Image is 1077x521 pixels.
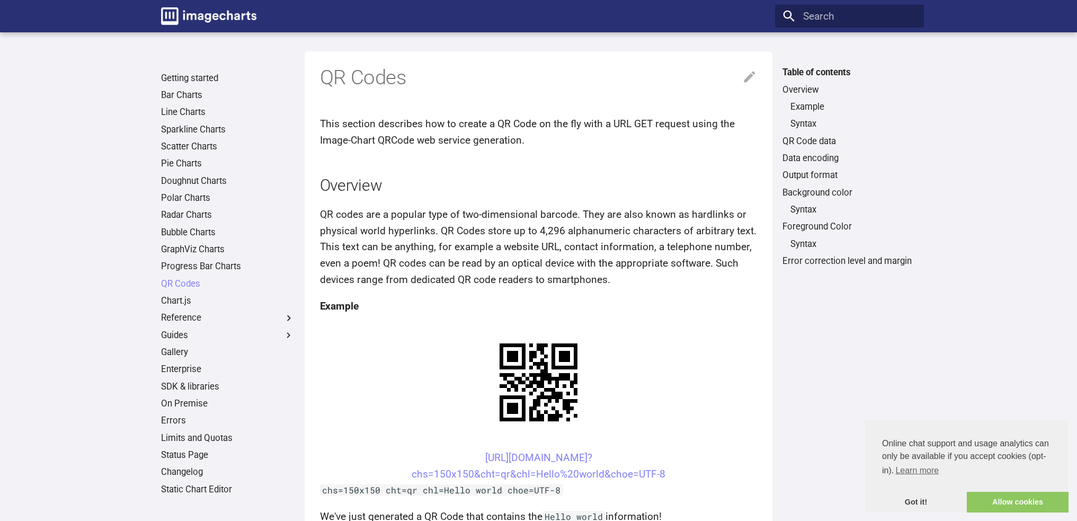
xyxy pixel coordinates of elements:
div: cookieconsent [865,420,1069,513]
a: Enterprise [161,364,295,375]
a: Line Charts [161,107,295,118]
a: Data encoding [782,153,916,164]
a: Getting started [161,73,295,84]
nav: Overview [782,101,916,130]
h4: Example [320,298,758,315]
a: Syntax [790,239,916,250]
a: Gallery [161,347,295,358]
img: chart [481,325,596,440]
a: Radar Charts [161,209,295,221]
a: Scatter Charts [161,141,295,153]
a: allow cookies [967,492,1069,513]
a: learn more about cookies [894,463,940,479]
a: Static Chart Editor [161,484,295,496]
a: Sparkline Charts [161,124,295,136]
span: Online chat support and usage analytics can only be available if you accept cookies (opt-in). [882,437,1052,479]
nav: Table of contents [775,67,924,267]
a: Chart.js [161,295,295,307]
a: QR Code data [782,136,916,147]
a: Bubble Charts [161,227,295,239]
nav: Foreground Color [782,239,916,250]
a: Polar Charts [161,192,295,204]
a: Syntax [790,118,916,130]
a: Limits and Quotas [161,432,295,444]
a: Doughnut Charts [161,175,295,187]
a: Pie Charts [161,158,295,170]
a: GraphViz Charts [161,244,295,255]
img: logo [161,7,256,25]
a: Progress Bar Charts [161,261,295,272]
a: Output format [782,170,916,181]
a: Error correction level and margin [782,255,916,267]
nav: Background color [782,204,916,216]
a: dismiss cookie message [865,492,967,513]
a: QR Codes [161,278,295,290]
label: Guides [161,330,295,341]
h2: Overview [320,174,758,197]
a: SDK & libraries [161,381,295,393]
a: Example [790,101,916,113]
a: [URL][DOMAIN_NAME]?chs=150x150&cht=qr&chl=Hello%20world&choe=UTF-8 [412,452,665,480]
input: Search [775,5,924,28]
a: Background color [782,187,916,199]
p: QR codes are a popular type of two-dimensional barcode. They are also known as hardlinks or physi... [320,207,758,288]
a: Overview [782,84,916,96]
a: Status Page [161,449,295,461]
label: Table of contents [775,67,924,78]
a: On Premise [161,398,295,410]
h1: QR Codes [320,64,758,91]
a: Bar Charts [161,90,295,101]
a: Syntax [790,204,916,216]
code: chs=150x150 cht=qr chl=Hello world choe=UTF-8 [320,484,564,496]
a: Image-Charts documentation [156,3,261,30]
a: Changelog [161,466,295,478]
a: Foreground Color [782,221,916,233]
a: Errors [161,415,295,427]
label: Reference [161,312,295,324]
p: This section describes how to create a QR Code on the fly with a URL GET request using the Image-... [320,116,758,148]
